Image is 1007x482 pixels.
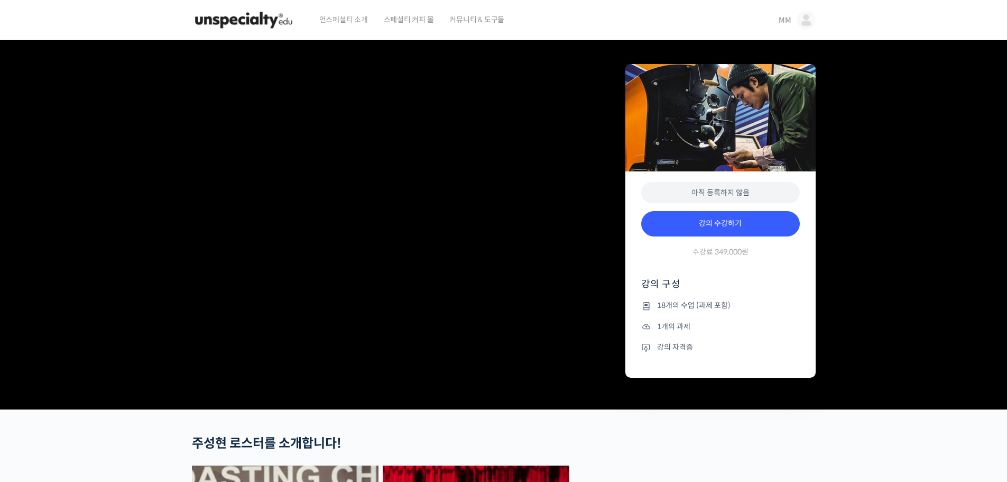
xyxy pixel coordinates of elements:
div: 아직 등록하지 않음 [641,182,800,204]
strong: 주성현 로스터를 소개합니다! [192,435,341,451]
li: 1개의 과제 [641,320,800,333]
h4: 강의 구성 [641,278,800,299]
li: 18개의 수업 (과제 포함) [641,299,800,312]
li: 강의 자격증 [641,341,800,353]
span: MM [779,15,791,25]
a: 강의 수강하기 [641,211,800,237]
span: 수강료 349,000원 [692,247,749,257]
